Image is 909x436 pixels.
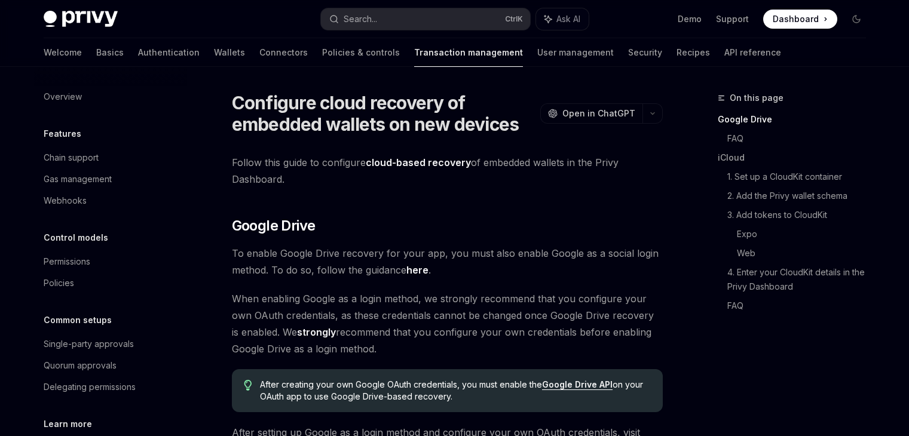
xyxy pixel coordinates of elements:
[727,205,876,225] a: 3. Add tokens to CloudKit
[540,103,642,124] button: Open in ChatGPT
[232,92,535,135] h1: Configure cloud recovery of embedded wallets on new devices
[727,186,876,205] a: 2. Add the Privy wallet schema
[556,13,580,25] span: Ask AI
[260,379,650,403] span: After creating your own Google OAuth credentials, you must enable the on your OAuth app to use Go...
[406,264,429,277] a: here
[737,225,876,244] a: Expo
[718,110,876,129] a: Google Drive
[730,91,783,105] span: On this page
[724,38,781,67] a: API reference
[96,38,124,67] a: Basics
[322,38,400,67] a: Policies & controls
[44,151,99,165] div: Chain support
[44,380,136,394] div: Delegating permissions
[44,337,134,351] div: Single-party approvals
[344,12,377,26] div: Search...
[44,231,108,245] h5: Control models
[34,355,187,376] a: Quorum approvals
[34,190,187,211] a: Webhooks
[232,154,663,188] span: Follow this guide to configure of embedded wallets in the Privy Dashboard.
[44,276,74,290] div: Policies
[628,38,662,67] a: Security
[244,380,252,391] svg: Tip
[44,417,92,431] h5: Learn more
[34,272,187,294] a: Policies
[414,38,523,67] a: Transaction management
[727,263,876,296] a: 4. Enter your CloudKit details in the Privy Dashboard
[44,127,81,141] h5: Features
[34,147,187,168] a: Chain support
[44,358,117,373] div: Quorum approvals
[321,8,530,30] button: Search...CtrlK
[44,38,82,67] a: Welcome
[537,38,614,67] a: User management
[34,251,187,272] a: Permissions
[737,244,876,263] a: Web
[727,296,876,315] a: FAQ
[716,13,749,25] a: Support
[718,148,876,167] a: iCloud
[232,216,316,235] span: Google Drive
[232,290,663,357] span: When enabling Google as a login method, we strongly recommend that you configure your own OAuth c...
[562,108,635,119] span: Open in ChatGPT
[847,10,866,29] button: Toggle dark mode
[44,11,118,27] img: dark logo
[44,254,90,269] div: Permissions
[505,14,523,24] span: Ctrl K
[34,86,187,108] a: Overview
[34,168,187,190] a: Gas management
[678,13,702,25] a: Demo
[44,172,112,186] div: Gas management
[536,8,589,30] button: Ask AI
[34,333,187,355] a: Single-party approvals
[773,13,819,25] span: Dashboard
[232,245,663,278] span: To enable Google Drive recovery for your app, you must also enable Google as a social login metho...
[214,38,245,67] a: Wallets
[34,376,187,398] a: Delegating permissions
[44,313,112,327] h5: Common setups
[297,326,336,338] strong: strongly
[542,379,613,390] a: Google Drive API
[727,129,876,148] a: FAQ
[763,10,837,29] a: Dashboard
[44,90,82,104] div: Overview
[259,38,308,67] a: Connectors
[44,194,87,208] div: Webhooks
[138,38,200,67] a: Authentication
[677,38,710,67] a: Recipes
[366,156,471,168] strong: cloud-based recovery
[727,167,876,186] a: 1. Set up a CloudKit container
